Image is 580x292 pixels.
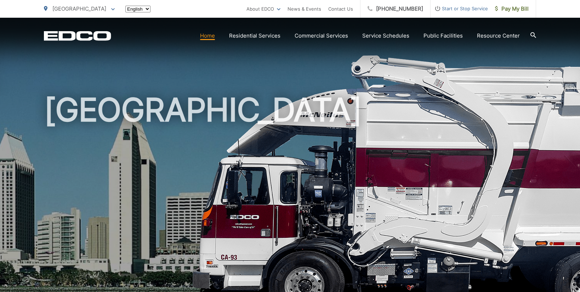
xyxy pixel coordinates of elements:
[52,5,106,12] span: [GEOGRAPHIC_DATA]
[328,5,353,13] a: Contact Us
[477,32,520,40] a: Resource Center
[44,31,111,41] a: EDCD logo. Return to the homepage.
[200,32,215,40] a: Home
[229,32,280,40] a: Residential Services
[423,32,463,40] a: Public Facilities
[125,6,150,12] select: Select a language
[288,5,321,13] a: News & Events
[246,5,280,13] a: About EDCO
[495,5,529,13] span: Pay My Bill
[362,32,409,40] a: Service Schedules
[295,32,348,40] a: Commercial Services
